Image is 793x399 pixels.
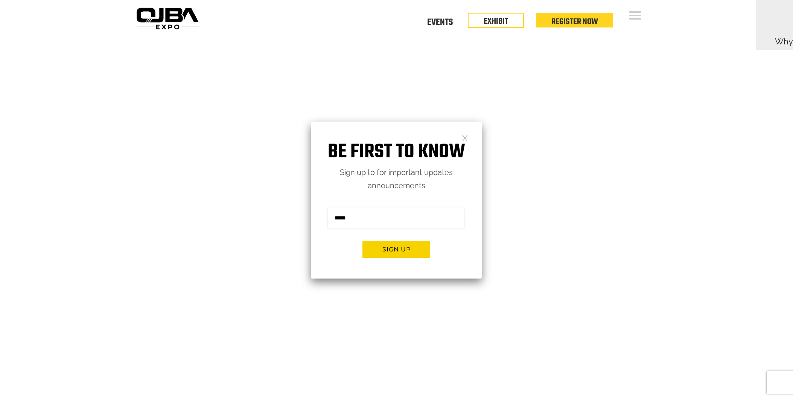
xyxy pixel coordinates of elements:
[311,166,482,192] p: Sign up to for important updates announcements
[484,15,508,28] a: EXHIBIT
[462,134,468,141] a: Close
[311,140,482,164] h1: Be first to know
[362,241,430,258] button: Sign up
[551,15,598,28] a: Register Now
